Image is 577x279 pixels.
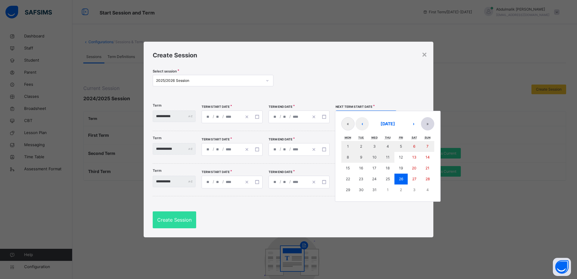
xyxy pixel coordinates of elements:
[341,152,355,163] button: December 8, 2025
[412,155,416,159] abbr: December 13, 2025
[372,188,377,192] abbr: December 31, 2025
[412,136,417,139] abbr: Saturday
[368,163,381,174] button: December 17, 2025
[289,146,291,152] span: /
[412,166,416,170] abbr: December 20, 2025
[212,114,215,119] span: /
[355,163,368,174] button: December 16, 2025
[394,184,408,195] button: January 2, 2026
[425,136,431,139] abbr: Sunday
[222,114,224,119] span: /
[399,166,403,170] abbr: December 19, 2025
[426,144,429,149] abbr: December 7, 2025
[346,166,350,170] abbr: December 15, 2025
[394,152,408,163] button: December 12, 2025
[399,136,403,139] abbr: Friday
[153,52,197,59] span: Create Session
[421,163,434,174] button: December 21, 2025
[368,184,381,195] button: December 31, 2025
[372,155,377,159] abbr: December 10, 2025
[341,174,355,184] button: December 22, 2025
[153,136,161,141] label: Term
[381,163,394,174] button: December 18, 2025
[368,141,381,152] button: December 3, 2025
[341,141,355,152] button: December 1, 2025
[157,216,192,223] span: Create Session
[359,166,363,170] abbr: December 16, 2025
[212,179,215,184] span: /
[386,166,390,170] abbr: December 18, 2025
[360,155,362,159] abbr: December 9, 2025
[222,146,224,152] span: /
[359,188,364,192] abbr: December 30, 2025
[355,174,368,184] button: December 23, 2025
[202,105,230,108] span: Term Start Date
[373,144,376,149] abbr: December 3, 2025
[368,174,381,184] button: December 24, 2025
[355,152,368,163] button: December 9, 2025
[381,174,394,184] button: December 25, 2025
[368,152,381,163] button: December 10, 2025
[345,136,351,139] abbr: Monday
[346,177,350,181] abbr: December 22, 2025
[421,141,434,152] button: December 7, 2025
[386,177,390,181] abbr: December 25, 2025
[358,136,364,139] abbr: Tuesday
[359,177,363,181] abbr: December 23, 2025
[279,179,282,184] span: /
[399,155,403,159] abbr: December 12, 2025
[371,136,378,139] abbr: Wednesday
[408,174,421,184] button: December 27, 2025
[400,144,402,149] abbr: December 5, 2025
[347,155,349,159] abbr: December 8, 2025
[408,163,421,174] button: December 20, 2025
[408,141,421,152] button: December 6, 2025
[421,184,434,195] button: January 4, 2026
[407,117,420,130] button: ›
[421,117,434,130] button: »
[426,155,430,159] abbr: December 14, 2025
[269,105,292,108] span: Term End Date
[156,78,262,83] div: 2025/2026 Session
[413,144,415,149] abbr: December 6, 2025
[289,114,291,119] span: /
[387,144,389,149] abbr: December 4, 2025
[400,188,402,192] abbr: January 2, 2026
[394,141,408,152] button: December 5, 2025
[413,188,416,192] abbr: January 3, 2026
[222,179,224,184] span: /
[360,144,362,149] abbr: December 2, 2025
[426,166,429,170] abbr: December 21, 2025
[153,69,177,74] span: Select session
[381,141,394,152] button: December 4, 2025
[372,166,376,170] abbr: December 17, 2025
[381,184,394,195] button: January 1, 2026
[421,174,434,184] button: December 28, 2025
[269,137,292,141] span: Term End Date
[341,117,355,130] button: «
[412,177,416,181] abbr: December 27, 2025
[426,188,429,192] abbr: January 4, 2026
[394,163,408,174] button: December 19, 2025
[381,152,394,163] button: December 11, 2025
[370,117,406,130] button: [DATE]
[386,155,390,159] abbr: December 11, 2025
[202,137,230,141] span: Term Start Date
[408,184,421,195] button: January 3, 2026
[341,184,355,195] button: December 29, 2025
[336,105,372,108] span: Next Term Start Date
[153,103,161,108] label: Term
[153,168,161,173] label: Term
[279,114,282,119] span: /
[399,177,403,181] abbr: December 26, 2025
[385,136,391,139] abbr: Thursday
[279,146,282,152] span: /
[355,117,369,130] button: ‹
[355,184,368,195] button: December 30, 2025
[269,170,292,174] span: Term End Date
[426,177,430,181] abbr: December 28, 2025
[394,174,408,184] button: December 26, 2025
[408,152,421,163] button: December 13, 2025
[346,188,350,192] abbr: December 29, 2025
[212,146,215,152] span: /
